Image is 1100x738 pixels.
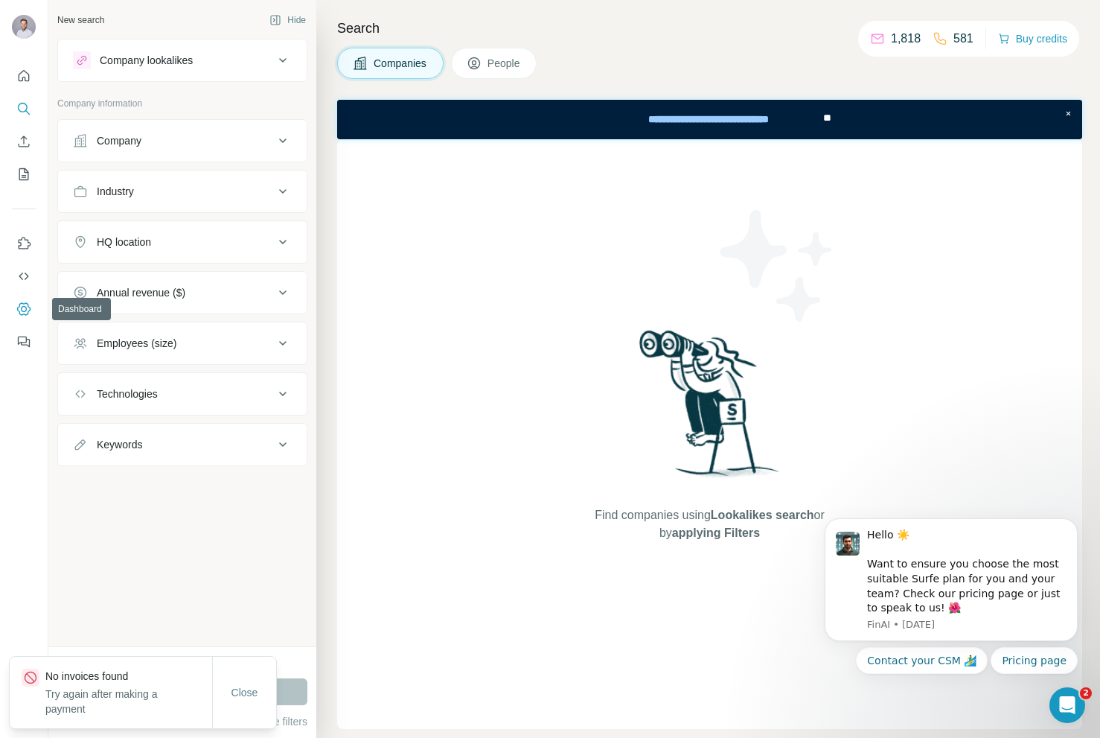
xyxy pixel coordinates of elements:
button: Hide [259,9,316,31]
button: Enrich CSV [12,128,36,155]
button: Close [221,679,269,706]
button: Technologies [58,376,307,412]
p: Company information [57,97,307,110]
span: Lookalikes search [711,509,814,521]
button: Quick start [12,63,36,89]
button: Use Surfe on LinkedIn [12,230,36,257]
button: Industry [58,174,307,209]
button: Buy credits [998,28,1067,49]
p: 581 [953,30,973,48]
span: Companies [374,56,428,71]
span: Close [231,685,258,700]
p: 1,818 [891,30,921,48]
button: Annual revenue ($) [58,275,307,311]
p: Try again after making a payment [45,687,212,716]
span: 2 [1080,687,1092,699]
div: Employees (size) [97,336,176,351]
div: HQ location [97,235,151,249]
p: No invoices found [45,669,212,684]
div: Company [97,133,141,148]
img: Surfe Illustration - Woman searching with binoculars [633,326,787,492]
button: Feedback [12,328,36,355]
div: Keywords [97,437,142,452]
button: Company lookalikes [58,42,307,78]
button: Use Surfe API [12,263,36,290]
button: My lists [12,161,36,188]
div: New search [57,13,104,27]
img: Surfe Illustration - Stars [710,199,844,333]
span: applying Filters [672,527,760,539]
div: Annual revenue ($) [97,285,185,300]
div: Company lookalikes [100,53,193,68]
button: Company [58,123,307,159]
button: Employees (size) [58,325,307,361]
button: Keywords [58,427,307,462]
span: Find companies using or by [590,506,828,542]
div: Industry [97,184,134,199]
span: People [487,56,522,71]
h4: Search [337,18,1082,39]
img: Avatar [12,15,36,39]
button: HQ location [58,224,307,260]
button: Search [12,95,36,122]
iframe: Intercom live chat [1049,687,1085,723]
iframe: Intercom notifications message [802,500,1100,731]
button: Dashboard [12,296,36,322]
div: Technologies [97,387,158,401]
iframe: Banner [337,100,1082,139]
